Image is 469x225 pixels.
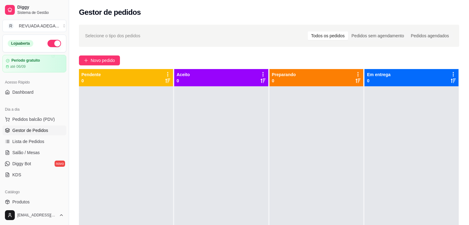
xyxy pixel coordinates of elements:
a: Dashboard [2,87,66,97]
span: Selecione o tipo dos pedidos [85,32,140,39]
span: plus [84,58,88,63]
article: até 06/09 [10,64,26,69]
a: Diggy Botnovo [2,159,66,169]
a: Salão / Mesas [2,148,66,157]
p: Aceito [177,72,190,78]
button: Pedidos balcão (PDV) [2,114,66,124]
a: KDS [2,170,66,180]
button: Select a team [2,20,66,32]
span: Dashboard [12,89,34,95]
p: Pendente [81,72,101,78]
a: Lista de Pedidos [2,137,66,146]
span: Produtos [12,199,30,205]
div: Catálogo [2,187,66,197]
div: REVUADA ADEGA ... [19,23,59,29]
span: Pedidos balcão (PDV) [12,116,55,122]
button: Alterar Status [47,40,61,47]
button: Novo pedido [79,55,120,65]
div: Pedidos agendados [407,31,452,40]
span: Diggy Bot [12,161,31,167]
div: Dia a dia [2,104,66,114]
p: 0 [81,78,101,84]
span: Sistema de Gestão [17,10,64,15]
a: Gestor de Pedidos [2,125,66,135]
div: Loja aberta [8,40,33,47]
div: Todos os pedidos [308,31,348,40]
p: Em entrega [367,72,390,78]
button: [EMAIL_ADDRESS][DOMAIN_NAME] [2,208,66,223]
span: Gestor de Pedidos [12,127,48,133]
span: Salão / Mesas [12,149,40,156]
p: 0 [177,78,190,84]
span: Novo pedido [91,57,115,64]
span: Diggy [17,5,64,10]
span: KDS [12,172,21,178]
p: 0 [272,78,296,84]
span: R [8,23,14,29]
a: Período gratuitoaté 06/09 [2,55,66,72]
a: DiggySistema de Gestão [2,2,66,17]
div: Pedidos sem agendamento [348,31,407,40]
span: Lista de Pedidos [12,138,44,145]
a: Produtos [2,197,66,207]
div: Acesso Rápido [2,77,66,87]
h2: Gestor de pedidos [79,7,141,17]
article: Período gratuito [11,58,40,63]
span: [EMAIL_ADDRESS][DOMAIN_NAME] [17,213,56,218]
p: Preparando [272,72,296,78]
p: 0 [367,78,390,84]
